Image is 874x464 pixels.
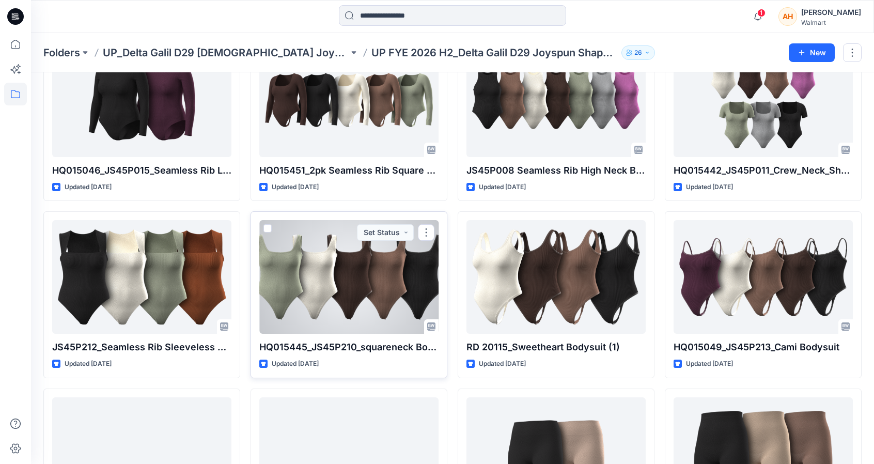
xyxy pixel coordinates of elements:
[52,163,231,178] p: HQ015046_JS45P015_Seamless Rib Long Sleeve Crew Neck Bodysuit- BRIEFHQ015049_Seamless Rib Long Sl...
[686,182,733,193] p: Updated [DATE]
[103,45,349,60] a: UP_Delta Galil D29 [DEMOGRAPHIC_DATA] Joyspun Intimates
[621,45,655,60] button: 26
[65,182,112,193] p: Updated [DATE]
[259,163,439,178] p: HQ015451_2pk Seamless Rib Square Neck Bodysuit
[634,47,642,58] p: 26
[259,340,439,354] p: HQ015445_JS45P210_squareneck Bodysuit
[52,43,231,157] a: HQ015046_JS45P015_Seamless Rib Long Sleeve Crew Neck Bodysuit- BRIEFHQ015049_Seamless Rib Long Sl...
[674,220,853,334] a: HQ015049_JS45P213_Cami Bodysuit
[259,220,439,334] a: HQ015445_JS45P210_squareneck Bodysuit
[272,182,319,193] p: Updated [DATE]
[43,45,80,60] a: Folders
[674,340,853,354] p: HQ015049_JS45P213_Cami Bodysuit
[674,163,853,178] p: HQ015442_JS45P011_Crew_Neck_Short_Sleeve_Rib_Bodysuit
[371,45,617,60] p: UP FYE 2026 H2_Delta Galil D29 Joyspun Shapewear
[52,340,231,354] p: JS45P212_Seamless Rib Sleeveless Bodysuit
[52,220,231,334] a: JS45P212_Seamless Rib Sleeveless Bodysuit
[686,359,733,369] p: Updated [DATE]
[479,182,526,193] p: Updated [DATE]
[757,9,766,17] span: 1
[466,163,646,178] p: JS45P008 Seamless Rib High Neck Bodysuit
[778,7,797,26] div: AH
[272,359,319,369] p: Updated [DATE]
[65,359,112,369] p: Updated [DATE]
[466,340,646,354] p: RD 20115_Sweetheart Bodysuit (1)
[259,43,439,157] a: HQ015451_2pk Seamless Rib Square Neck Bodysuit
[801,19,861,26] div: Walmart
[479,359,526,369] p: Updated [DATE]
[466,43,646,157] a: JS45P008 Seamless Rib High Neck Bodysuit
[466,220,646,334] a: RD 20115_Sweetheart Bodysuit (1)
[674,43,853,157] a: HQ015442_JS45P011_Crew_Neck_Short_Sleeve_Rib_Bodysuit
[801,6,861,19] div: [PERSON_NAME]
[789,43,835,62] button: New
